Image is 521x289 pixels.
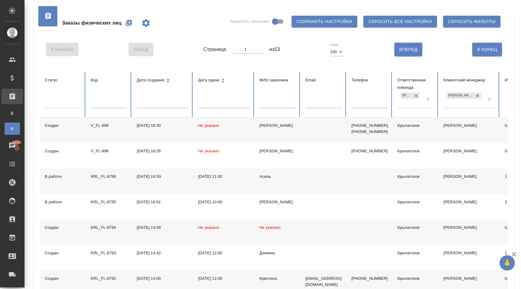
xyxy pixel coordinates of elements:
[477,46,497,53] span: В Конец
[397,148,434,154] div: Крылатское
[9,139,25,146] span: 6550
[137,275,188,282] div: [DATE] 14:00
[443,16,500,27] button: Сбросить фильтры
[259,275,296,282] div: Кристина
[198,123,219,128] span: Не указано
[45,275,81,282] div: Создан
[399,46,417,53] span: Вперед
[91,250,127,256] div: KRL_FL-8793
[91,225,127,231] div: KRL_FL-8794
[351,123,388,135] p: [PHONE_NUMBER], [PHONE_NUMBER]
[203,46,226,53] span: Страница
[198,199,250,205] div: [DATE] 10:00
[448,18,496,25] span: Сбросить фильтры
[137,76,188,85] div: Сортировка
[397,123,434,129] div: Крылатское
[394,43,422,56] button: Вперед
[45,225,81,231] div: Создан
[137,148,188,154] div: [DATE] 18:26
[198,174,250,180] div: [DATE] 11:00
[45,148,81,154] div: Создан
[259,148,296,154] div: [PERSON_NAME]
[137,174,188,180] div: [DATE] 16:59
[397,174,434,180] div: Крылатское
[91,76,127,84] div: Код
[198,275,250,282] div: [DATE] 12:00
[45,250,81,256] div: Создан
[8,126,17,132] span: Ф
[62,19,121,27] span: Заказы физических лиц
[330,48,344,56] div: 100
[439,143,500,169] td: [PERSON_NAME]
[259,199,296,205] div: [PERSON_NAME]
[137,225,188,231] div: [DATE] 14:58
[363,16,437,27] button: Сбросить все настройки
[5,107,20,119] a: В
[292,16,357,27] button: Сохранить настройки
[351,275,388,282] p: [PHONE_NUMBER]
[297,18,352,25] span: Сохранить настройки
[91,275,127,282] div: KRL_FL-8792
[198,225,219,230] span: Не указано
[45,174,81,180] div: В работе
[91,148,127,154] div: V_FL-998
[400,92,413,99] div: Крылатское
[446,92,474,99] div: [PERSON_NAME]
[121,16,136,30] button: Создать
[439,169,500,194] td: [PERSON_NAME]
[198,250,250,256] div: [DATE] 12:00
[439,118,500,143] td: [PERSON_NAME]
[8,110,17,116] span: В
[439,245,500,271] td: [PERSON_NAME]
[91,199,127,205] div: KRL_FL-8795
[45,199,81,205] div: В работе
[397,275,434,282] div: Крылатское
[351,148,388,154] p: [PHONE_NUMBER]
[45,76,81,84] div: Статус
[259,225,281,230] span: Не указано
[397,76,434,91] div: Ответственная команда
[91,174,127,180] div: KRL_FL-8796
[230,18,269,25] span: Закрепить заголовки
[259,123,296,129] div: [PERSON_NAME]
[443,76,495,84] div: Клиентский менеджер
[259,76,296,84] div: ФИО заказчика
[198,149,219,153] span: Не указано
[472,43,502,56] button: В Конец
[502,256,512,269] span: 🙏
[137,123,188,129] div: [DATE] 18:30
[198,76,250,85] div: Сортировка
[305,275,342,288] p: [EMAIL_ADDRESS][DOMAIN_NAME]
[91,123,127,129] div: V_FL-999
[270,46,280,53] span: из 53
[439,220,500,245] td: [PERSON_NAME]
[351,76,388,84] div: Телефон
[397,250,434,256] div: Крылатское
[45,123,81,129] div: Создан
[368,18,432,25] span: Сбросить все настройки
[305,76,342,84] div: Email
[5,123,20,135] a: Ф
[439,194,500,220] td: [PERSON_NAME]
[330,43,338,46] label: Строк
[259,250,296,256] div: Дэниель
[397,199,434,205] div: Крылатское
[397,225,434,231] div: Крылатское
[2,138,23,153] a: 6550
[137,250,188,256] div: [DATE] 14:42
[137,199,188,205] div: [DATE] 16:51
[259,174,296,180] div: Асель
[500,255,515,271] button: 🙏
